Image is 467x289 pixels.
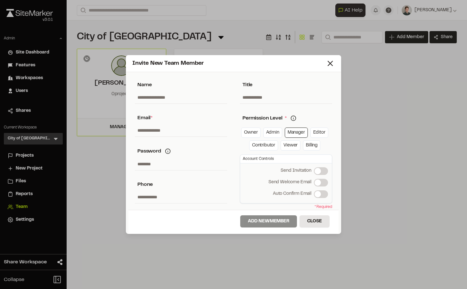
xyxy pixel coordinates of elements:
[135,81,227,89] div: Name
[240,114,332,122] div: Permission Level
[132,59,326,68] div: Invite New Team Member
[299,215,330,227] button: Close
[303,140,320,151] a: Billing
[310,128,328,138] a: Editor
[315,205,332,209] span: * Required
[263,128,282,138] a: Admin
[268,179,311,186] p: Send Welcome Email
[241,128,260,138] a: Owner
[135,147,227,155] div: Password
[240,215,297,227] button: Add NewMember
[285,128,308,138] a: Manager
[281,167,311,175] p: Send Invitation
[135,114,227,122] div: Email
[135,181,227,188] div: Phone
[273,190,311,198] p: Auto Confirm Email
[240,155,332,163] p: Account Controls
[281,140,300,151] a: Viewer
[249,140,278,151] a: Contributor
[240,81,332,89] div: Title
